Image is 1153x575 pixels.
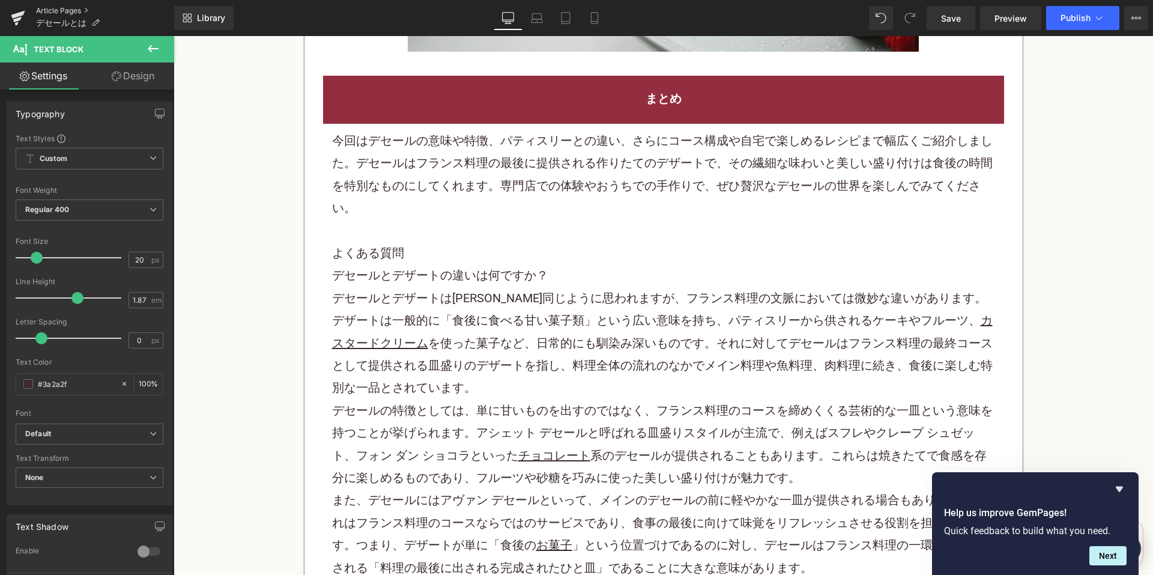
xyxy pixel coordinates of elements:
[159,206,822,228] h2: よくある質問
[25,429,51,439] i: Default
[1112,482,1127,496] button: Hide survey
[25,205,70,214] b: Regular 400
[159,277,819,314] a: カスタードクリーム
[16,102,65,119] div: Typography
[16,454,163,463] div: Text Transform
[944,482,1127,565] div: Help us improve GemPages!
[16,546,126,559] div: Enable
[16,409,163,418] div: Font
[494,6,522,30] a: Desktop
[16,237,163,246] div: Font Size
[994,12,1027,25] span: Preview
[1124,6,1148,30] button: More
[159,251,822,364] p: デセールとデザートは[PERSON_NAME]同じように思われますが、フランス料理の文脈においては微妙な違いがあります。デザートは一般的に「食後に食べる甘い 類」という広い意味を持ち、パティスリ...
[375,277,399,291] a: 菓子
[941,12,961,25] span: Save
[151,256,162,264] span: px
[159,228,822,251] h3: デセールとデザートの違いは何ですか？
[869,6,893,30] button: Undo
[580,6,609,30] a: Mobile
[16,186,163,195] div: Font Weight
[159,94,822,184] p: 今回はデセールの意味や特徴、パティスリーとの違い、さらにコース構成や自宅で楽しめるレシピまで幅広くご紹介しました。デセールはフランス料理の最後に提供される作りたてのデザートで、その繊細な味わいと...
[25,473,44,482] b: None
[151,336,162,344] span: px
[980,6,1041,30] a: Preview
[472,55,508,70] span: まとめ
[89,62,177,90] a: Design
[522,6,551,30] a: Laptop
[151,296,162,304] span: em
[16,133,163,143] div: Text Styles
[551,6,580,30] a: Tablet
[40,154,67,164] b: Custom
[38,377,115,391] input: Color
[134,374,163,395] div: %
[197,13,225,23] span: Library
[345,412,417,427] a: チョコレート
[1089,546,1127,565] button: Next question
[1061,13,1091,23] span: Publish
[16,515,68,532] div: Text Shadow
[16,318,163,326] div: Letter Spacing
[16,358,163,367] div: Text Color
[159,453,822,543] p: また、デセールにはアヴァン デセールといって、メインのデセールの前に軽やかな一皿が提供される場合もあります。これはフランス料理のコースならではのサービスであり、食事の最後に向けて味覚をリフレッシ...
[36,18,86,28] span: デセールとは
[34,44,83,54] span: Text Block
[898,6,922,30] button: Redo
[944,506,1127,520] h2: Help us improve GemPages!
[944,525,1127,537] p: Quick feedback to build what you need.
[1046,6,1119,30] button: Publish
[16,278,163,286] div: Line Height
[174,6,234,30] a: New Library
[159,364,822,454] p: デセールの特徴としては、単に甘いものを出すのではなく、フランス料理のコースを締めくくる芸術的な一皿という意味を持つことが挙げられます。アシェット デセールと呼ばれる皿盛りスタイルが主流で、例えば...
[36,6,174,16] a: Article Pages
[363,502,399,516] a: お菓子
